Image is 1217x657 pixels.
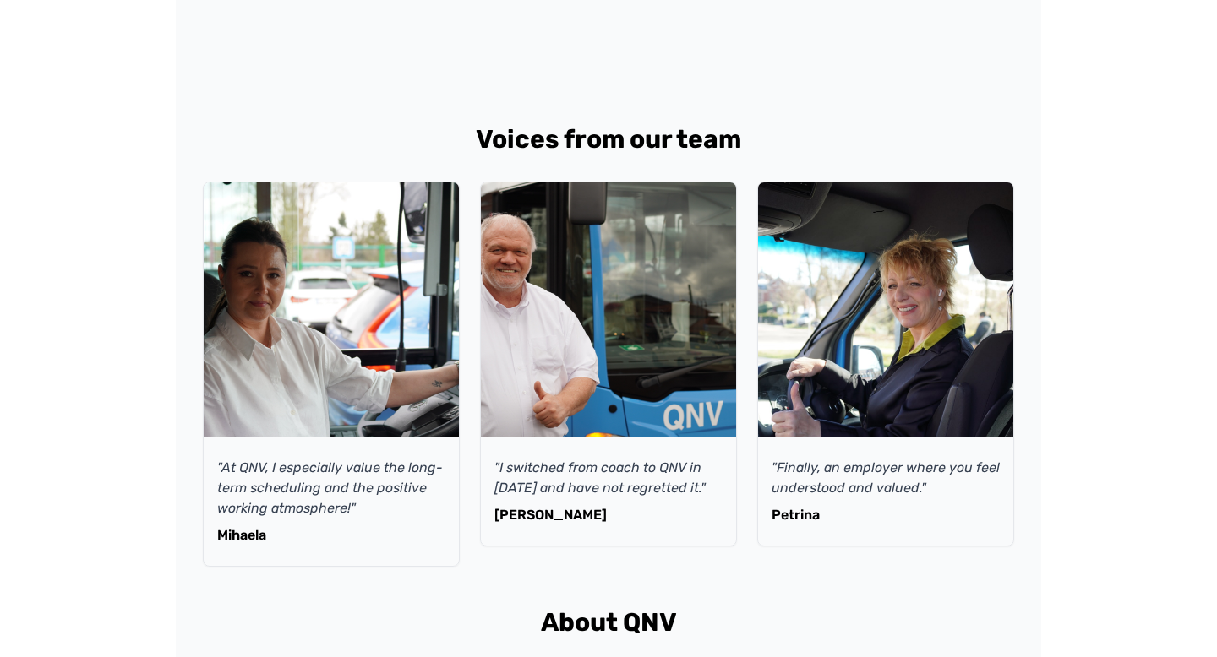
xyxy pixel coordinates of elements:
[476,124,741,155] font: Voices from our team
[772,507,820,523] font: Petrina
[494,507,607,523] font: [PERSON_NAME]
[217,459,443,516] font: "At QNV, I especially value the long-term scheduling and the positive working atmosphere!"
[772,459,1000,496] font: "Finally, an employer where you feel understood and valued."
[494,459,706,496] font: "I switched from coach to QNV in [DATE] and have not regretted it."
[541,607,677,638] font: About QNV
[217,527,266,543] font: Mihaela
